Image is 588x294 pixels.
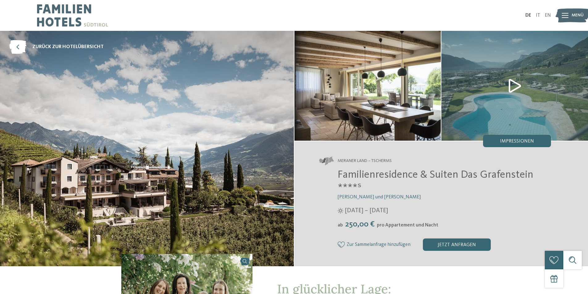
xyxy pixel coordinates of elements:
i: Öffnungszeiten im Sommer [338,208,343,213]
div: jetzt anfragen [423,238,491,251]
span: Meraner Land – Tscherms [338,158,392,164]
span: pro Appartement und Nacht [377,223,438,228]
img: Unser Familienhotel im Meraner Land für glückliche Tage [441,31,588,141]
span: [DATE] – [DATE] [345,206,388,215]
span: [PERSON_NAME] und [PERSON_NAME] [338,195,421,200]
a: DE [525,13,531,18]
span: Zur Sammelanfrage hinzufügen [347,242,411,248]
span: ab [338,223,343,228]
a: IT [536,13,540,18]
span: 250,00 € [344,220,376,228]
span: Familienresidence & Suiten Das Grafenstein ****ˢ [338,169,533,193]
span: zurück zur Hotelübersicht [32,43,104,50]
img: Unser Familienhotel im Meraner Land für glückliche Tage [294,31,441,141]
span: Menü [572,12,584,19]
span: Impressionen [500,139,534,144]
a: EN [545,13,551,18]
a: zurück zur Hotelübersicht [9,40,104,54]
